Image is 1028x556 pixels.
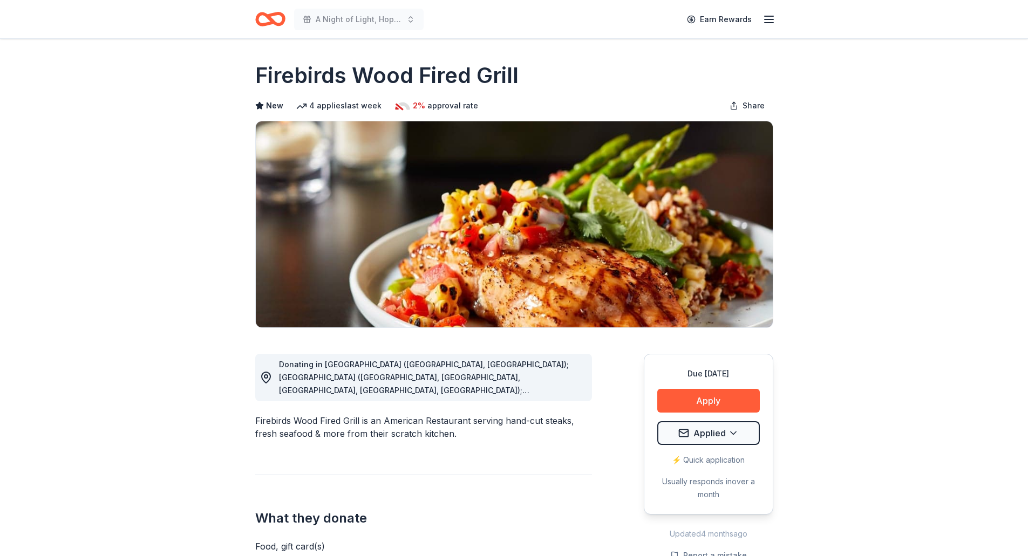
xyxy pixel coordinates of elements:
[255,540,592,553] div: Food, gift card(s)
[427,99,478,112] span: approval rate
[256,121,773,327] img: Image for Firebirds Wood Fired Grill
[296,99,382,112] div: 4 applies last week
[721,95,773,116] button: Share
[657,475,760,501] div: Usually responds in over a month
[255,414,592,440] div: Firebirds Wood Fired Grill is an American Restaurant serving hand-cut steaks, fresh seafood & mor...
[657,367,760,380] div: Due [DATE]
[693,426,726,440] span: Applied
[316,13,402,26] span: A Night of Light, Hope, and Legacy Gala 2026
[255,510,592,527] h2: What they donate
[413,99,425,112] span: 2%
[657,421,760,445] button: Applied
[294,9,424,30] button: A Night of Light, Hope, and Legacy Gala 2026
[743,99,765,112] span: Share
[644,527,773,540] div: Updated 4 months ago
[255,6,285,32] a: Home
[657,389,760,413] button: Apply
[255,60,519,91] h1: Firebirds Wood Fired Grill
[266,99,283,112] span: New
[680,10,758,29] a: Earn Rewards
[657,454,760,466] div: ⚡️ Quick application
